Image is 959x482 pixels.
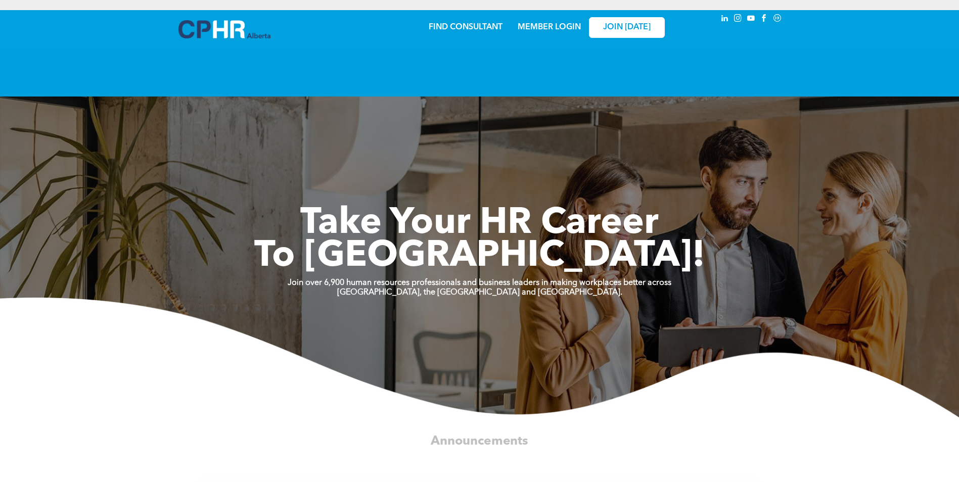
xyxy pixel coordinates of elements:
span: Announcements [431,435,528,448]
a: FIND CONSULTANT [429,23,503,31]
a: JOIN [DATE] [589,17,665,38]
a: youtube [746,13,757,26]
a: instagram [733,13,744,26]
strong: Join over 6,900 human resources professionals and business leaders in making workplaces better ac... [288,279,671,287]
a: linkedin [719,13,730,26]
span: Take Your HR Career [300,206,659,242]
span: To [GEOGRAPHIC_DATA]! [254,238,705,275]
strong: [GEOGRAPHIC_DATA], the [GEOGRAPHIC_DATA] and [GEOGRAPHIC_DATA]. [337,288,622,297]
a: facebook [759,13,770,26]
span: JOIN [DATE] [603,23,651,32]
img: A blue and white logo for cp alberta [178,20,270,38]
a: MEMBER LOGIN [518,23,581,31]
a: Social network [772,13,783,26]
